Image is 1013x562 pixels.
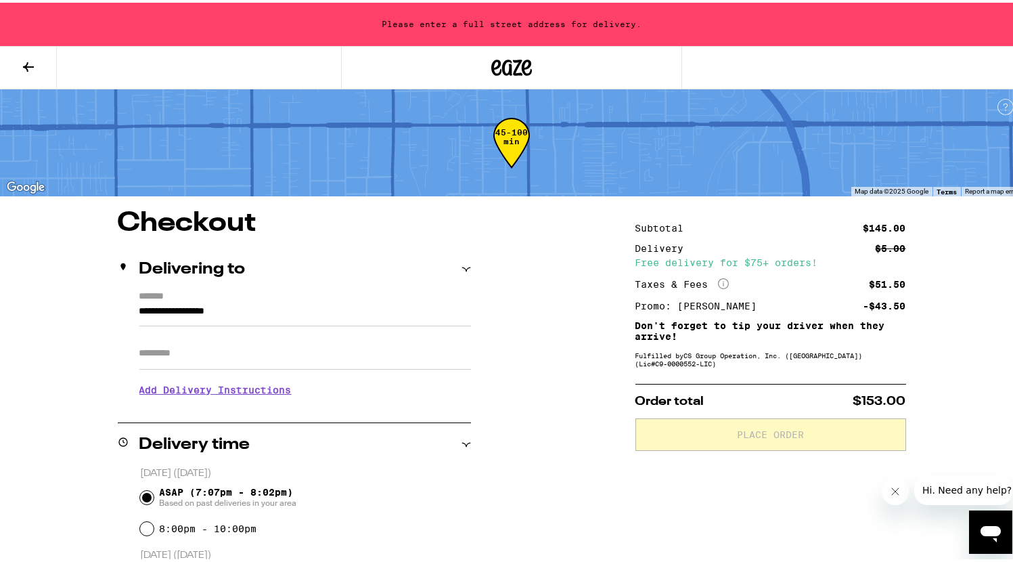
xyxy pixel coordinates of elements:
[635,393,704,405] span: Order total
[635,241,694,251] div: Delivery
[493,125,530,176] div: 45-100 min
[139,259,246,275] h2: Delivering to
[635,276,729,288] div: Taxes & Fees
[159,521,256,532] label: 8:00pm - 10:00pm
[914,473,1012,502] iframe: Message from company
[853,393,906,405] span: $153.00
[635,416,906,448] button: Place Order
[159,495,296,506] span: Based on past deliveries in your area
[635,349,906,365] div: Fulfilled by CS Group Operation, Inc. ([GEOGRAPHIC_DATA]) (Lic# C9-0000552-LIC )
[139,434,250,450] h2: Delivery time
[855,185,928,192] span: Map data ©2025 Google
[635,318,906,339] p: Don't forget to tip your driver when they arrive!
[635,299,767,308] div: Promo: [PERSON_NAME]
[140,464,471,477] p: [DATE] ([DATE])
[863,299,906,308] div: -$43.50
[937,185,957,193] a: Terms
[139,403,471,414] p: We'll contact you at [PHONE_NUMBER] when we arrive
[3,176,48,194] a: Open this area in Google Maps (opens a new window)
[969,508,1012,551] iframe: Button to launch messaging window
[139,372,471,403] h3: Add Delivery Instructions
[635,255,906,265] div: Free delivery for $75+ orders!
[3,176,48,194] img: Google
[882,475,909,502] iframe: Close message
[876,241,906,251] div: $5.00
[635,221,694,230] div: Subtotal
[159,484,296,506] span: ASAP (7:07pm - 8:02pm)
[118,207,471,234] h1: Checkout
[870,277,906,286] div: $51.50
[863,221,906,230] div: $145.00
[737,427,804,437] span: Place Order
[140,546,471,559] p: [DATE] ([DATE])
